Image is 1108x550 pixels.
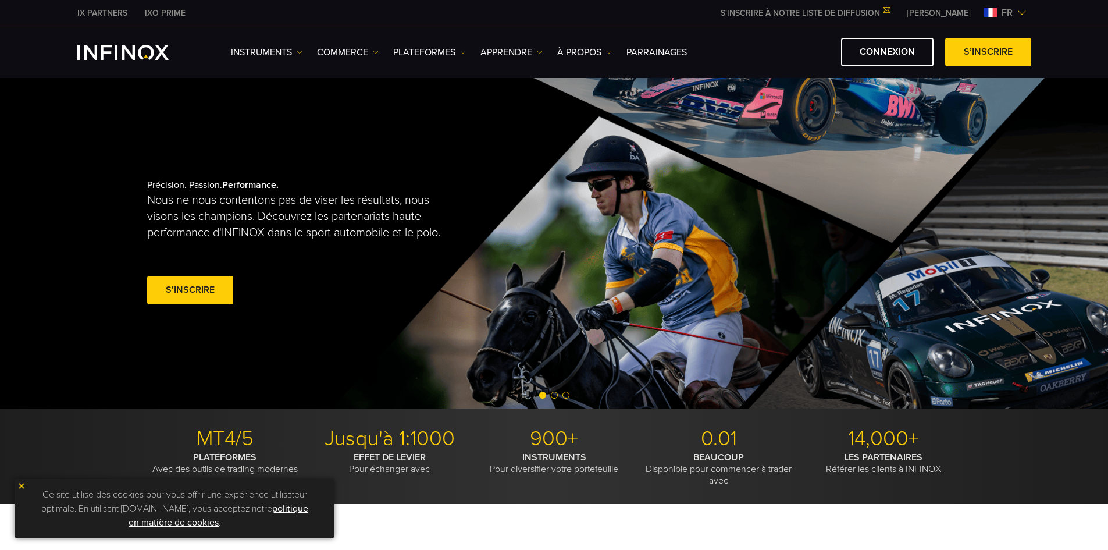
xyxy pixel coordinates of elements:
[841,38,934,66] a: Connexion
[898,7,979,19] a: INFINOX MENU
[997,6,1017,20] span: fr
[480,45,543,59] a: APPRENDRE
[551,392,558,399] span: Go to slide 2
[312,426,468,452] p: Jusqu'à 1:1000
[945,38,1031,66] a: S’inscrire
[806,426,961,452] p: 14,000+
[17,482,26,490] img: yellow close icon
[147,426,303,452] p: MT4/5
[317,45,379,59] a: COMMERCE
[539,392,546,399] span: Go to slide 1
[77,45,196,60] a: INFINOX Logo
[562,392,569,399] span: Go to slide 3
[231,45,302,59] a: INSTRUMENTS
[522,452,586,463] strong: INSTRUMENTS
[476,452,632,475] p: Pour diversifier votre portefeuille
[693,452,744,463] strong: BEAUCOUP
[354,452,426,463] strong: EFFET DE LEVIER
[712,8,898,18] a: S'INSCRIRE À NOTRE LISTE DE DIFFUSION
[193,452,256,463] strong: PLATEFORMES
[641,426,797,452] p: 0.01
[147,192,440,241] p: Nous ne nous contentons pas de viser les résultats, nous visons les champions. Découvrez les part...
[136,7,194,19] a: INFINOX
[222,179,279,191] strong: Performance.
[69,7,136,19] a: INFINOX
[393,45,466,59] a: PLATEFORMES
[147,452,303,475] p: Avec des outils de trading modernes
[147,161,514,326] div: Précision. Passion.
[557,45,612,59] a: À PROPOS
[147,276,233,304] a: S’inscrire
[844,452,922,463] strong: LES PARTENAIRES
[20,485,329,533] p: Ce site utilise des cookies pour vous offrir une expérience utilisateur optimale. En utilisant [D...
[641,452,797,487] p: Disponible pour commencer à trader avec
[806,452,961,475] p: Référer les clients à INFINOX
[626,45,687,59] a: Parrainages
[312,452,468,475] p: Pour échanger avec
[476,426,632,452] p: 900+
